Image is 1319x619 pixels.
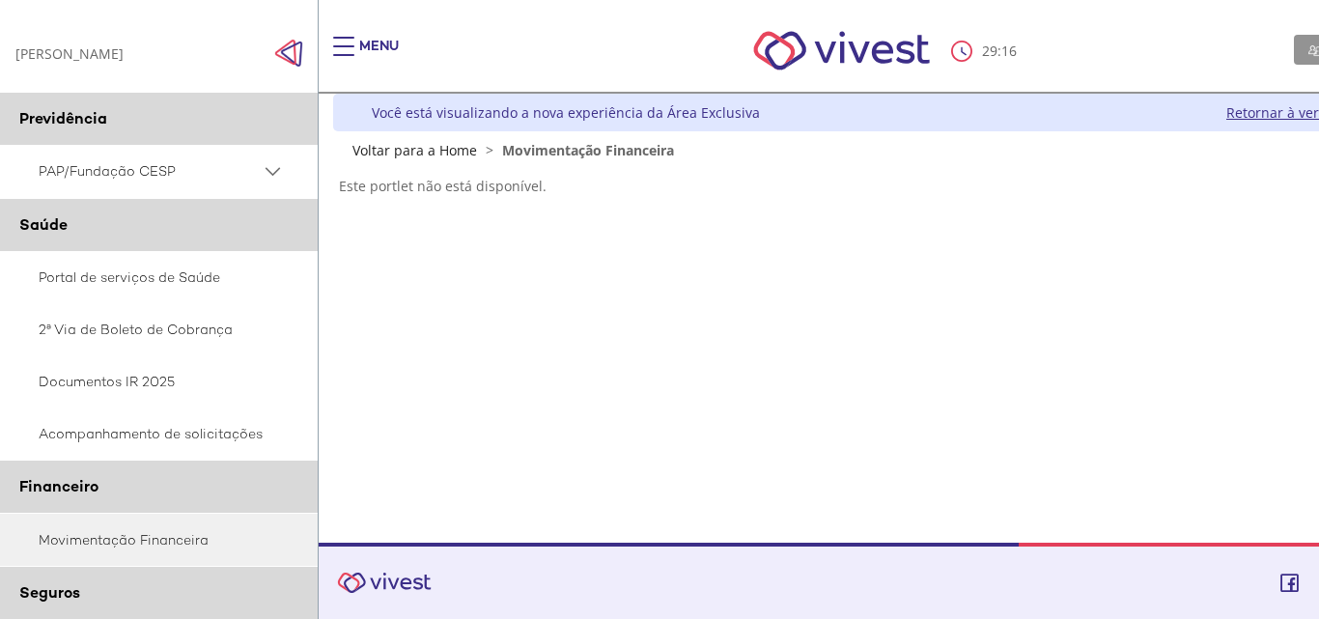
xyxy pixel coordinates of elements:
div: Você está visualizando a nova experiência da Área Exclusiva [372,103,760,122]
span: Movimentação Financeira [502,141,674,159]
span: > [481,141,498,159]
img: Vivest [732,10,951,92]
div: [PERSON_NAME] [15,44,124,63]
span: Financeiro [19,476,98,496]
span: 29 [982,42,997,60]
img: Vivest [326,561,442,605]
img: Fechar menu [274,39,303,68]
span: Previdência [19,108,107,128]
div: Menu [359,37,399,75]
span: Saúde [19,214,68,235]
span: Click to close side navigation. [274,39,303,68]
footer: Vivest [319,543,1319,619]
span: Seguros [19,582,80,603]
span: PAP/Fundação CESP [39,159,261,183]
a: Voltar para a Home [352,141,477,159]
span: 16 [1001,42,1017,60]
div: : [951,41,1021,62]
